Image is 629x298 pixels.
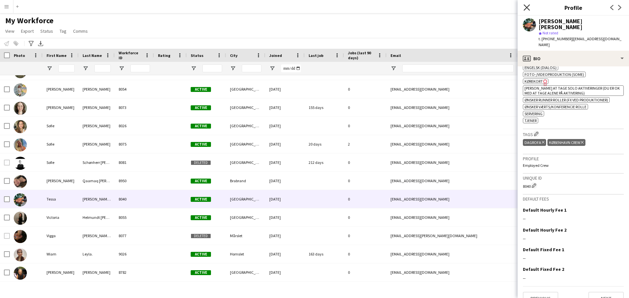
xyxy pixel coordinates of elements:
[265,190,305,208] div: [DATE]
[191,270,211,275] span: Active
[402,64,514,72] input: Email Filter Input
[387,117,518,135] div: [EMAIL_ADDRESS][DOMAIN_NAME]
[14,120,27,133] img: Sofie Contreras Hegnby
[344,98,387,116] div: 0
[57,27,69,35] a: Tag
[539,36,573,41] span: t. [PHONE_NUMBER]
[5,28,14,34] span: View
[3,27,17,35] a: View
[344,263,387,281] div: 0
[524,72,584,77] span: Foto-/videoproduktion (SoMe)
[524,79,543,84] span: Kørekort
[387,80,518,98] div: [EMAIL_ADDRESS][DOMAIN_NAME]
[43,117,79,135] div: Sofie
[242,64,261,72] input: City Filter Input
[94,64,111,72] input: Last Name Filter Input
[344,227,387,245] div: 0
[79,245,115,263] div: Leyla.
[37,40,45,47] app-action-btn: Export XLSX
[523,266,564,272] h3: Default Fixed Fee 2
[265,117,305,135] div: [DATE]
[387,263,518,281] div: [EMAIL_ADDRESS][DOMAIN_NAME]
[14,212,27,225] img: Victoria Helmundt Bloch
[539,18,624,30] div: [PERSON_NAME] [PERSON_NAME]
[226,172,265,190] div: Brabrand
[14,102,27,115] img: Simone Kristensen
[115,208,154,226] div: 8055
[523,131,624,137] h3: Tags
[226,153,265,171] div: [GEOGRAPHIC_DATA]
[14,175,27,188] img: Stephanie Qaamaq Schjødt Thomsen
[119,50,142,60] span: Workforce ID
[523,182,624,189] div: 8040
[191,160,211,165] span: Deleted
[14,230,27,243] img: Vigga Rau Ibsen
[226,117,265,135] div: [GEOGRAPHIC_DATA]
[79,135,115,153] div: [PERSON_NAME]
[43,80,79,98] div: [PERSON_NAME]
[309,53,323,58] span: Last job
[265,172,305,190] div: [DATE]
[43,208,79,226] div: Victoria
[79,80,115,98] div: [PERSON_NAME]
[518,51,629,66] div: Bio
[226,135,265,153] div: [GEOGRAPHIC_DATA]
[115,80,154,98] div: 8054
[523,275,624,281] div: --
[79,98,115,116] div: [PERSON_NAME]
[524,65,557,70] span: Engelsk (dialog)
[191,124,211,129] span: Active
[115,245,154,263] div: 9026
[47,65,52,71] button: Open Filter Menu
[539,36,621,47] span: | [EMAIL_ADDRESS][DOMAIN_NAME]
[523,255,624,261] div: --
[79,153,115,171] div: Schønherr [PERSON_NAME]
[43,227,79,245] div: Vigga
[191,53,203,58] span: Status
[391,65,396,71] button: Open Filter Menu
[79,208,115,226] div: Helmundt [PERSON_NAME]
[265,245,305,263] div: [DATE]
[387,245,518,263] div: [EMAIL_ADDRESS][DOMAIN_NAME]
[115,117,154,135] div: 8026
[191,65,197,71] button: Open Filter Menu
[43,98,79,116] div: [PERSON_NAME]
[115,153,154,171] div: 8081
[305,153,344,171] div: 212 days
[524,104,586,109] span: Ønsker værts/konferencie rolle
[43,245,79,263] div: Wiam
[524,86,620,96] span: [PERSON_NAME] at tage solo aktiveringer (Du er ok med at tage alene på aktivering)
[523,163,624,168] p: Employed Crew
[230,53,238,58] span: City
[387,98,518,116] div: [EMAIL_ADDRESS][DOMAIN_NAME]
[191,215,211,220] span: Active
[18,27,36,35] a: Export
[14,248,27,261] img: Wiam Leyla.
[115,135,154,153] div: 8075
[265,98,305,116] div: [DATE]
[518,3,629,12] h3: Profile
[344,172,387,190] div: 0
[523,207,566,213] h3: Default Hourly Fee 1
[226,80,265,98] div: [GEOGRAPHIC_DATA]
[344,245,387,263] div: 0
[543,30,558,35] span: Not rated
[191,142,211,147] span: Active
[27,40,35,47] app-action-btn: Advanced filters
[226,190,265,208] div: [GEOGRAPHIC_DATA]
[119,65,124,71] button: Open Filter Menu
[14,267,27,280] img: Wilma Werner Hovind
[14,83,27,96] img: Simona Topp Hasfeldt
[79,190,115,208] div: [PERSON_NAME] [PERSON_NAME]
[523,196,624,202] h3: Default fees
[58,64,75,72] input: First Name Filter Input
[226,227,265,245] div: Mårslet
[43,172,79,190] div: [PERSON_NAME]
[79,263,115,281] div: [PERSON_NAME]
[115,98,154,116] div: 8073
[158,53,170,58] span: Rating
[524,118,537,123] span: Tjener
[70,27,90,35] a: Comms
[191,179,211,184] span: Active
[79,172,115,190] div: Qaamaq [PERSON_NAME] [PERSON_NAME]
